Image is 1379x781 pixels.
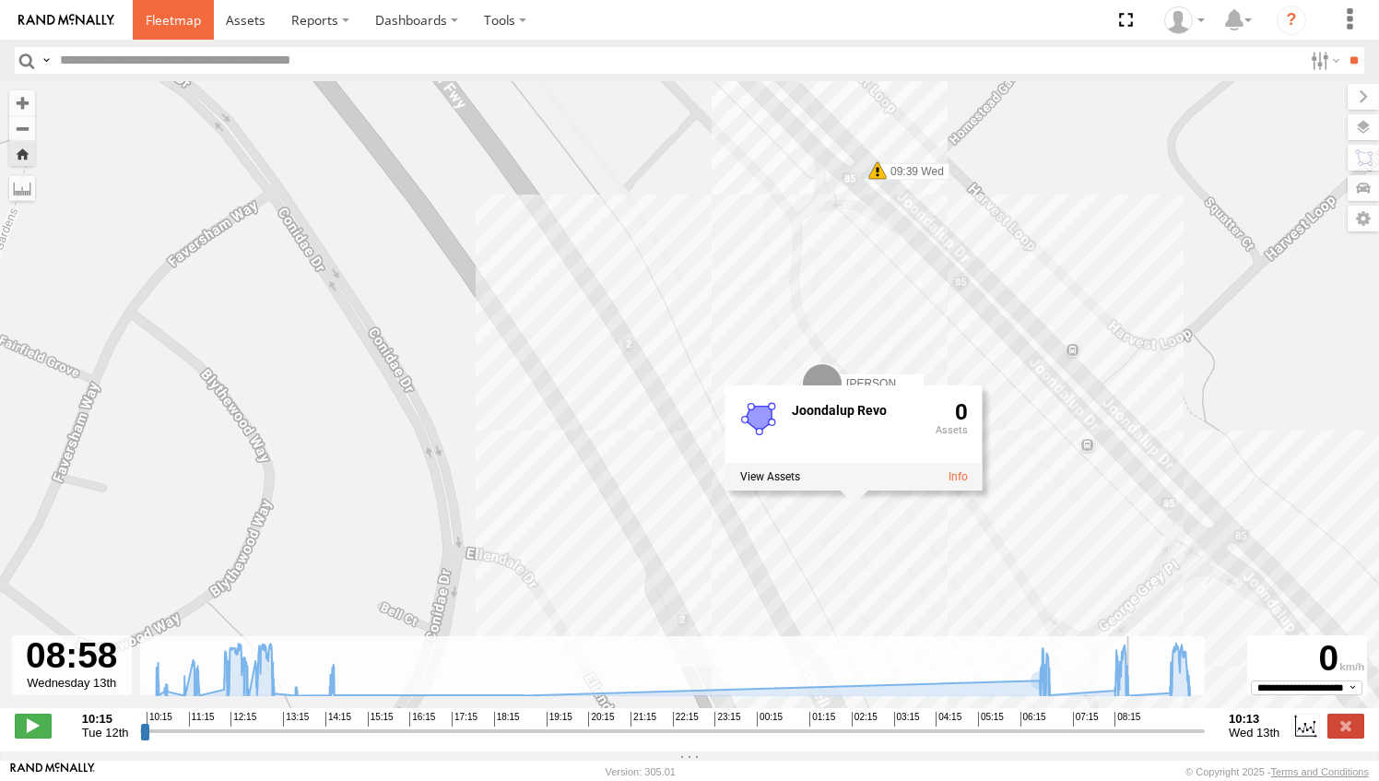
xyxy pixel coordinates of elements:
span: 23:15 [714,712,740,727]
span: 01:15 [809,712,835,727]
button: Zoom out [9,115,35,141]
span: 13:15 [283,712,309,727]
span: 02:15 [852,712,878,727]
span: 12:15 [230,712,256,727]
span: 04:15 [936,712,961,727]
span: 18:15 [494,712,520,727]
span: 10:15 [147,712,172,727]
span: 07:15 [1073,712,1099,727]
div: Amy Rowlands [1158,6,1211,34]
strong: 10:15 [82,712,129,726]
span: Wed 13th Aug 2025 [1229,726,1279,740]
strong: 10:13 [1229,712,1279,726]
span: 06:15 [1020,712,1046,727]
label: Close [1327,714,1364,738]
span: 22:15 [673,712,699,727]
span: 21:15 [631,712,656,727]
div: Fence Name - Joondalup Revo [792,404,921,418]
span: 03:15 [894,712,920,727]
a: View fence details [949,470,968,483]
span: 17:15 [452,712,477,727]
div: 0 [936,400,968,459]
span: 05:15 [978,712,1004,727]
a: Visit our Website [10,763,95,781]
span: 08:15 [1114,712,1140,727]
span: Tue 12th Aug 2025 [82,726,129,740]
button: Zoom in [9,90,35,115]
span: 11:15 [189,712,215,727]
a: Terms and Conditions [1271,766,1369,777]
div: 0 [1250,638,1364,680]
label: Search Query [39,47,53,74]
span: [PERSON_NAME] (new)Tech 1IJX358 [846,376,1035,389]
label: View assets associated with this fence [740,470,800,483]
span: 15:15 [368,712,394,727]
label: Map Settings [1348,206,1379,231]
button: Zoom Home [9,141,35,166]
span: 14:15 [325,712,351,727]
label: Search Filter Options [1303,47,1343,74]
label: 09:39 Wed [878,163,949,180]
span: 19:15 [547,712,572,727]
span: 00:15 [757,712,783,727]
img: rand-logo.svg [18,14,114,27]
span: 20:15 [588,712,614,727]
span: 16:15 [409,712,435,727]
div: © Copyright 2025 - [1185,766,1369,777]
label: Play/Stop [15,714,52,738]
label: Measure [9,175,35,201]
div: Version: 305.01 [606,766,676,777]
i: ? [1277,6,1306,35]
